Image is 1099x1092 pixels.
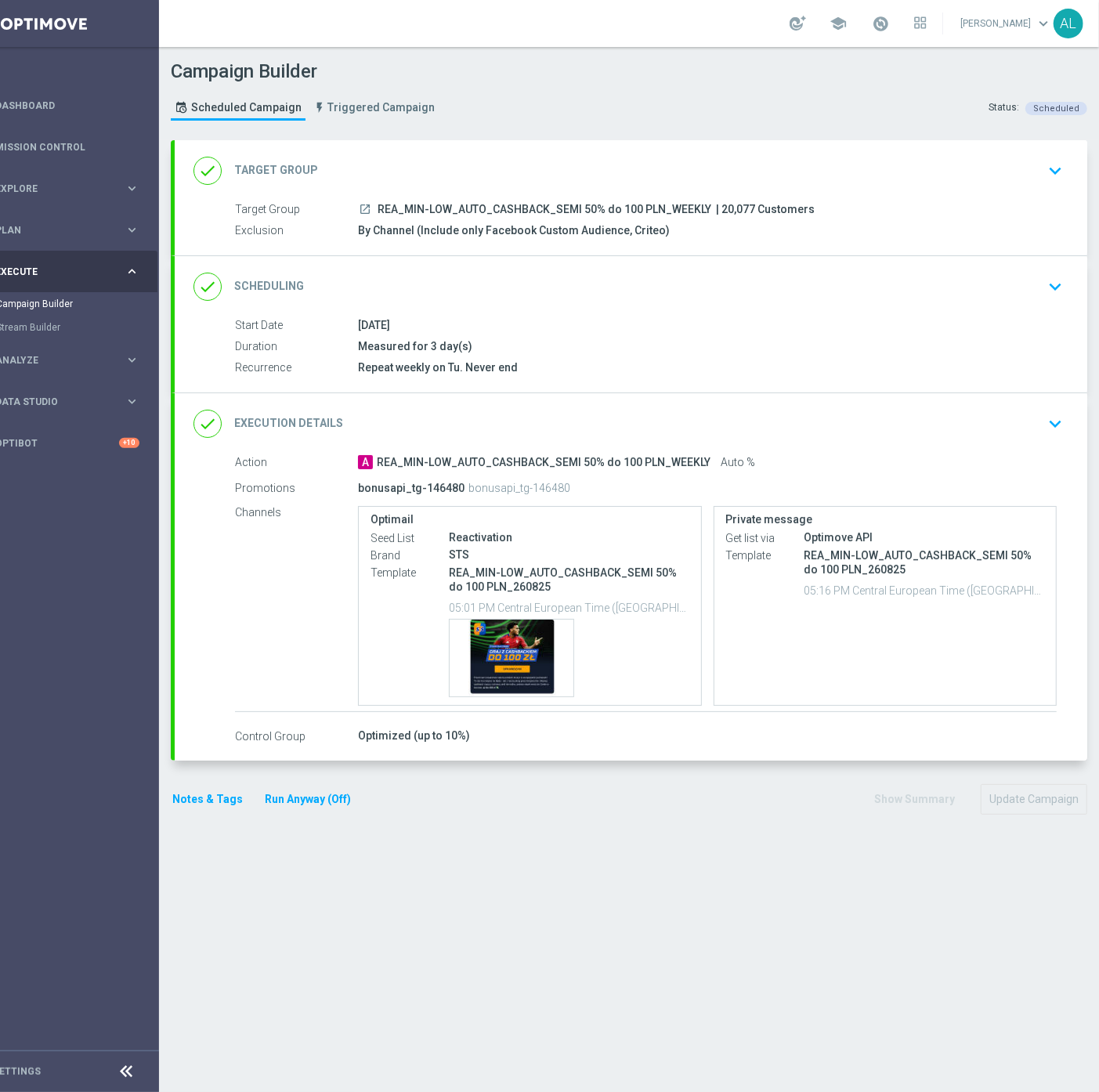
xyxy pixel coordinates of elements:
[358,455,373,469] span: A
[358,338,1057,354] div: Measured for 3 day(s)
[171,790,244,809] button: Notes & Tags
[125,181,139,196] i: keyboard_arrow_right
[235,319,358,333] label: Start Date
[726,513,1045,526] label: Private message
[377,456,710,470] span: REA_MIN-LOW_AUTO_CASHBACK_SEMI 50% do 100 PLN_WEEKLY
[721,456,755,470] span: Auto %
[1043,275,1067,298] i: keyboard_arrow_down
[804,530,1045,545] div: Optimove API
[716,203,815,217] span: | 20,077 Customers
[1035,15,1052,32] span: keyboard_arrow_down
[235,481,358,495] label: Promotions
[327,101,435,114] span: Triggered Campaign
[125,394,139,409] i: keyboard_arrow_right
[171,95,305,121] a: Scheduled Campaign
[125,264,139,279] i: keyboard_arrow_right
[1025,101,1087,114] colored-tag: Scheduled
[726,531,804,545] label: Get list via
[358,317,1057,333] div: [DATE]
[171,60,443,83] h1: Campaign Builder
[468,481,570,495] p: bonusapi_tg-146480
[959,12,1054,35] a: [PERSON_NAME]keyboard_arrow_down
[193,272,1068,302] div: done Scheduling keyboard_arrow_down
[449,599,689,615] p: 05:01 PM Central European Time ([GEOGRAPHIC_DATA]) (UTC +02:00)
[235,456,358,470] label: Action
[191,101,302,114] span: Scheduled Campaign
[1042,409,1068,439] button: keyboard_arrow_down
[449,530,689,545] div: Reactivation
[193,409,1068,439] div: done Execution Details keyboard_arrow_down
[1054,9,1083,38] div: AL
[309,95,439,121] a: Triggered Campaign
[193,410,222,438] i: done
[235,361,358,375] label: Recurrence
[235,729,358,743] label: Control Group
[235,340,358,354] label: Duration
[371,548,449,562] label: Brand
[234,279,304,294] h2: Scheduling
[804,582,1045,598] p: 05:16 PM Central European Time (Warsaw) (UTC +02:00)
[125,353,139,367] i: keyboard_arrow_right
[449,547,689,562] div: STS
[358,222,1057,238] div: By Channel (Include only Facebook Custom Audience, Criteo)
[125,222,139,237] i: keyboard_arrow_right
[726,548,804,562] label: Template
[371,531,449,545] label: Seed List
[119,438,139,448] div: +10
[1043,412,1067,436] i: keyboard_arrow_down
[235,506,358,520] label: Channels
[1033,103,1079,114] span: Scheduled
[981,784,1087,815] button: Update Campaign
[235,224,358,238] label: Exclusion
[263,790,352,809] button: Run Anyway (Off)
[1042,156,1068,186] button: keyboard_arrow_down
[235,203,358,217] label: Target Group
[234,163,318,178] h2: Target Group
[358,360,1057,375] div: Repeat weekly on Tu. Never end
[193,157,222,185] i: done
[193,273,222,301] i: done
[1042,272,1068,302] button: keyboard_arrow_down
[358,481,465,495] p: bonusapi_tg-146480
[1043,159,1067,183] i: keyboard_arrow_down
[378,203,711,217] span: REA_MIN-LOW_AUTO_CASHBACK_SEMI 50% do 100 PLN_WEEKLY
[359,203,371,215] i: launch
[371,566,449,580] label: Template
[830,15,847,32] span: school
[804,548,1045,577] p: REA_MIN-LOW_AUTO_CASHBACK_SEMI 50% do 100 PLN_260825
[989,101,1019,115] div: Status:
[193,156,1068,186] div: done Target Group keyboard_arrow_down
[234,416,343,431] h2: Execution Details
[449,566,689,594] p: REA_MIN-LOW_AUTO_CASHBACK_SEMI 50% do 100 PLN_260825
[371,513,689,526] label: Optimail
[358,728,1057,743] div: Optimized (up to 10%)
